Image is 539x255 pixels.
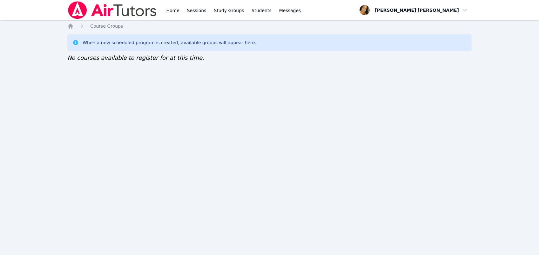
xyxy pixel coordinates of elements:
[67,23,472,29] nav: Breadcrumb
[90,23,123,29] a: Course Groups
[67,54,204,61] span: No courses available to register for at this time.
[279,7,301,14] span: Messages
[67,1,157,19] img: Air Tutors
[83,39,256,46] div: When a new scheduled program is created, available groups will appear here.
